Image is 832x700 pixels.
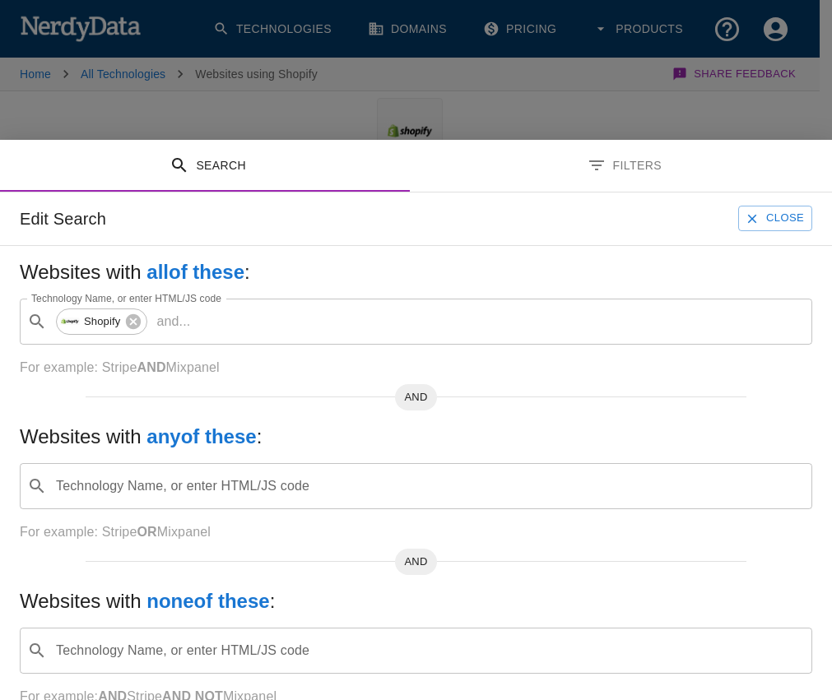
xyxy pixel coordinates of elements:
h5: Websites with : [20,424,812,450]
p: and ... [150,312,197,331]
span: AND [395,389,438,406]
span: Shopify [75,312,129,331]
iframe: Drift Widget Chat Controller [750,583,812,646]
span: AND [395,554,438,570]
p: For example: Stripe Mixpanel [20,522,812,542]
b: all of these [146,261,244,283]
h5: Websites with : [20,259,812,285]
label: Technology Name, or enter HTML/JS code [31,291,221,305]
div: Shopify [56,308,147,335]
h6: Edit Search [20,206,106,232]
b: OR [137,525,156,539]
button: Close [738,206,812,231]
b: any of these [146,425,256,447]
b: AND [137,360,165,374]
b: none of these [146,590,269,612]
h5: Websites with : [20,588,812,614]
p: For example: Stripe Mixpanel [20,358,812,378]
